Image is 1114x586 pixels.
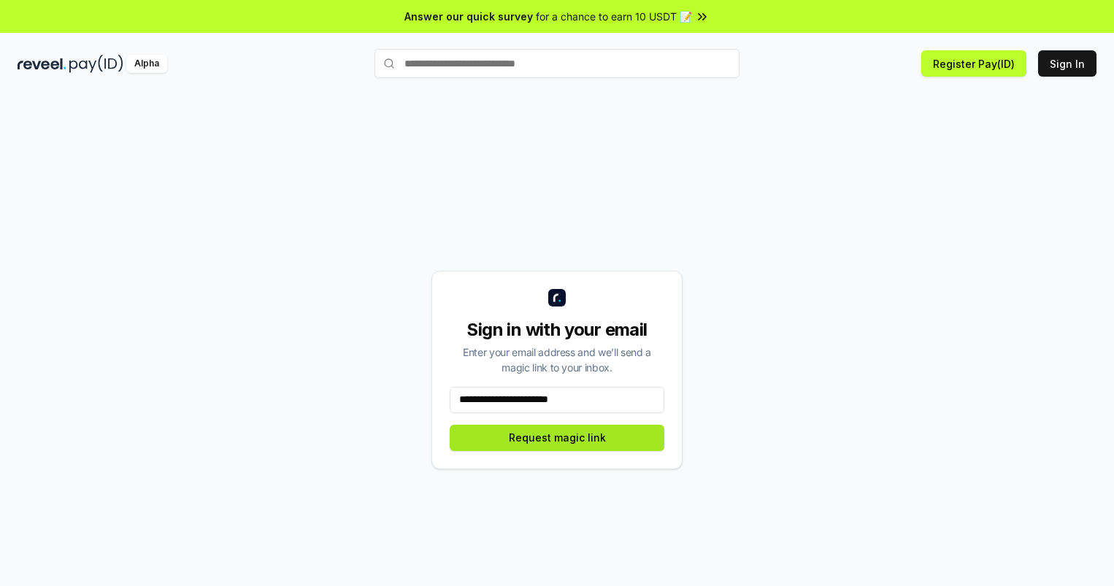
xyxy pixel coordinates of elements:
button: Sign In [1038,50,1096,77]
span: Answer our quick survey [404,9,533,24]
img: reveel_dark [18,55,66,73]
div: Sign in with your email [450,318,664,342]
button: Register Pay(ID) [921,50,1026,77]
button: Request magic link [450,425,664,451]
div: Enter your email address and we’ll send a magic link to your inbox. [450,344,664,375]
div: Alpha [126,55,167,73]
span: for a chance to earn 10 USDT 📝 [536,9,692,24]
img: logo_small [548,289,566,307]
img: pay_id [69,55,123,73]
